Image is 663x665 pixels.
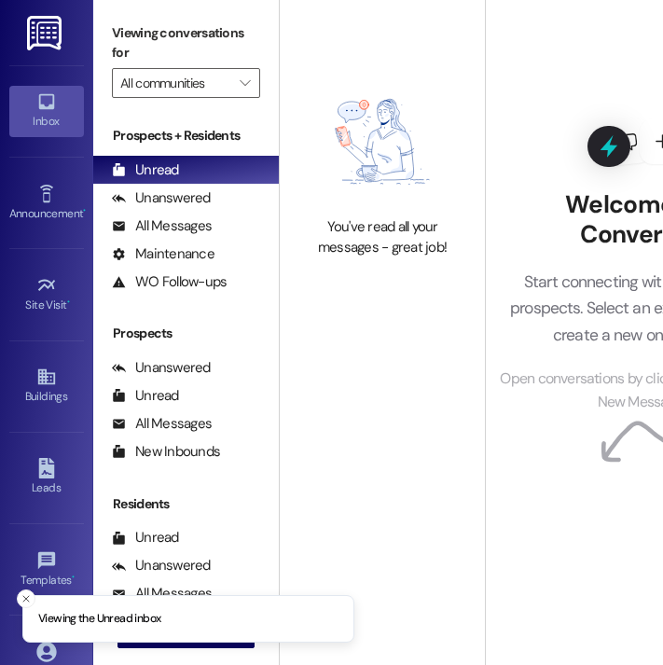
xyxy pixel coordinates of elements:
button: Close toast [17,589,35,608]
div: New Inbounds [112,442,220,462]
div: Unanswered [112,556,211,575]
div: Unanswered [112,358,211,378]
label: Viewing conversations for [112,19,260,68]
div: Prospects + Residents [93,126,279,145]
div: WO Follow-ups [112,272,227,292]
input: All communities [120,68,230,98]
a: Leads [9,452,84,503]
div: All Messages [112,216,212,236]
div: Residents [93,494,279,514]
a: Inbox [9,86,84,136]
div: You've read all your messages - great job! [300,217,464,257]
div: Prospects [93,324,279,343]
a: Templates • [9,545,84,595]
div: All Messages [112,414,212,434]
a: Site Visit • [9,270,84,320]
i:  [240,76,250,90]
div: Unread [112,386,179,406]
a: Buildings [9,361,84,411]
div: Maintenance [112,244,214,264]
div: Unread [112,528,179,547]
div: Unanswered [112,188,211,208]
div: Unread [112,160,179,180]
p: Viewing the Unread inbox [38,611,160,628]
span: • [72,571,75,584]
img: empty-state [300,76,464,209]
span: • [83,204,86,217]
span: • [67,296,70,309]
img: ResiDesk Logo [27,16,65,50]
